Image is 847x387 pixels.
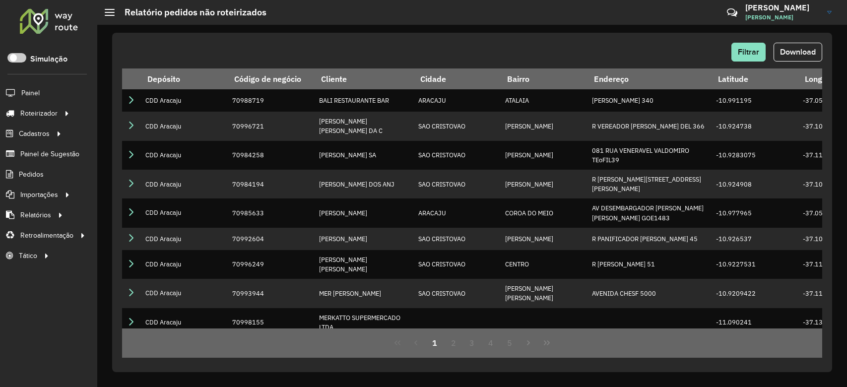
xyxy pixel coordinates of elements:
td: -11.090241 [711,308,798,337]
td: R PANIFICADOR [PERSON_NAME] 45 [587,228,711,250]
span: Cadastros [19,129,50,139]
td: -10.9209422 [711,279,798,308]
span: Tático [19,251,37,261]
td: -10.991195 [711,89,798,112]
button: Last Page [537,333,556,352]
td: [PERSON_NAME] [PERSON_NAME] [500,279,587,308]
a: Contato Rápido [721,2,743,23]
td: SAO CRISTOVAO [413,141,500,170]
td: -10.926537 [711,228,798,250]
td: AV DESEMBARGADOR [PERSON_NAME] [PERSON_NAME] GOE1483 [587,198,711,227]
td: CDD Aracaju [140,198,227,227]
button: 3 [463,333,482,352]
button: 1 [425,333,444,352]
td: 70992604 [227,228,314,250]
td: 70998155 [227,308,314,337]
span: Pedidos [19,169,44,180]
td: 70993944 [227,279,314,308]
th: Endereço [587,68,711,89]
th: Cidade [413,68,500,89]
td: 70996249 [227,250,314,279]
span: Download [780,48,816,56]
td: [PERSON_NAME] [500,228,587,250]
td: [PERSON_NAME] DOS ANJ [314,170,413,198]
td: AVENIDA CHESF 5000 [587,279,711,308]
td: CDD Aracaju [140,89,227,112]
span: Painel de Sugestão [20,149,79,159]
td: CDD Aracaju [140,250,227,279]
td: CDD Aracaju [140,141,227,170]
button: 2 [444,333,463,352]
td: [PERSON_NAME] 340 [587,89,711,112]
td: 70984194 [227,170,314,198]
th: Cliente [314,68,413,89]
button: Filtrar [731,43,766,62]
td: MER [PERSON_NAME] [314,279,413,308]
td: [PERSON_NAME] SA [314,141,413,170]
td: 70985633 [227,198,314,227]
td: CENTRO [500,250,587,279]
td: [PERSON_NAME] [314,228,413,250]
button: Next Page [519,333,538,352]
h3: [PERSON_NAME] [745,3,820,12]
td: [PERSON_NAME] [PERSON_NAME] [314,250,413,279]
th: Latitude [711,68,798,89]
td: SAO CRISTOVAO [413,250,500,279]
td: [PERSON_NAME] [PERSON_NAME] DA C [314,112,413,140]
td: ATALAIA [500,89,587,112]
span: Retroalimentação [20,230,73,241]
span: Painel [21,88,40,98]
button: 4 [481,333,500,352]
td: CDD Aracaju [140,112,227,140]
span: Importações [20,190,58,200]
th: Código de negócio [227,68,314,89]
td: SAO CRISTOVAO [413,228,500,250]
span: Roteirizador [20,108,58,119]
td: 70984258 [227,141,314,170]
td: 70996721 [227,112,314,140]
td: R [PERSON_NAME][STREET_ADDRESS][PERSON_NAME] [587,170,711,198]
button: 5 [500,333,519,352]
td: COROA DO MEIO [500,198,587,227]
td: MERKATTO SUPERMERCADO LTDA [314,308,413,337]
th: Depósito [140,68,227,89]
td: BALI RESTAURANTE BAR [314,89,413,112]
td: -10.924738 [711,112,798,140]
td: R VEREADOR [PERSON_NAME] DEL 366 [587,112,711,140]
td: CDD Aracaju [140,279,227,308]
td: SAO CRISTOVAO [413,279,500,308]
td: -10.977965 [711,198,798,227]
span: [PERSON_NAME] [745,13,820,22]
td: [PERSON_NAME] [314,198,413,227]
button: Download [774,43,822,62]
td: -10.924908 [711,170,798,198]
span: Filtrar [738,48,759,56]
label: Simulação [30,53,67,65]
td: CDD Aracaju [140,170,227,198]
td: -10.9283075 [711,141,798,170]
td: 081 RUA VENERAVEL VALDOMIRO TEoFIL39 [587,141,711,170]
td: CDD Aracaju [140,228,227,250]
h2: Relatório pedidos não roteirizados [115,7,266,18]
td: ARACAJU [413,89,500,112]
td: -10.9227531 [711,250,798,279]
td: 70988719 [227,89,314,112]
td: SAO CRISTOVAO [413,112,500,140]
td: [PERSON_NAME] [500,170,587,198]
td: [PERSON_NAME] [500,141,587,170]
td: CDD Aracaju [140,308,227,337]
td: ARACAJU [413,198,500,227]
span: Relatórios [20,210,51,220]
td: R [PERSON_NAME] 51 [587,250,711,279]
td: [PERSON_NAME] [500,112,587,140]
td: SAO CRISTOVAO [413,170,500,198]
th: Bairro [500,68,587,89]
